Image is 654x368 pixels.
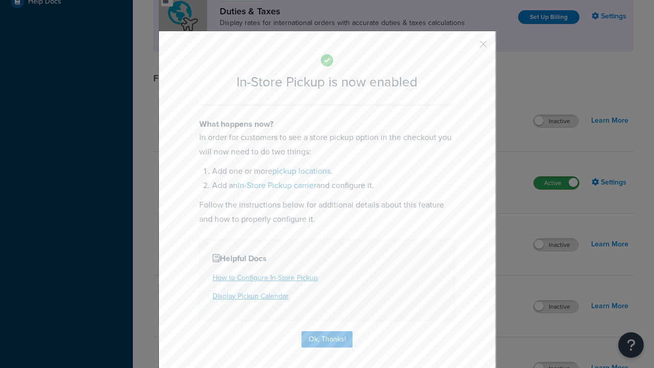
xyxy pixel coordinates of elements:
[212,178,455,193] li: Add an and configure it.
[199,130,455,159] p: In order for customers to see a store pickup option in the checkout you will now need to do two t...
[213,291,289,302] a: Display Pickup Calendar
[213,252,441,265] h4: Helpful Docs
[238,179,316,191] a: In-Store Pickup carrier
[301,331,353,348] button: Ok, Thanks!
[212,164,455,178] li: Add one or more .
[272,165,331,177] a: pickup locations
[199,118,455,130] h4: What happens now?
[199,198,455,226] p: Follow the instructions below for additional details about this feature and how to properly confi...
[213,272,318,283] a: How to Configure In-Store Pickup
[199,75,455,89] h2: In-Store Pickup is now enabled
